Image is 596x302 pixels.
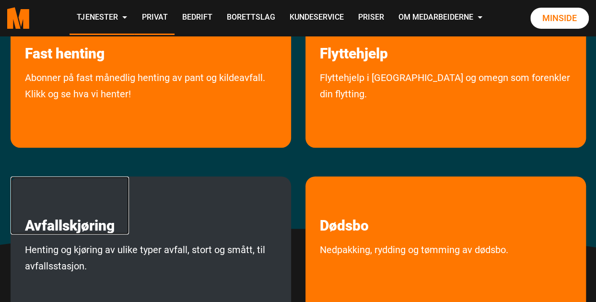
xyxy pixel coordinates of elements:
a: Flyttehjelp i [GEOGRAPHIC_DATA] og omegn som forenkler din flytting. [305,70,586,143]
a: Om Medarbeiderne [391,1,490,35]
a: Abonner på fast månedlig avhenting av pant og kildeavfall. Klikk og se hva vi henter! [11,70,291,143]
a: Kundeservice [282,1,351,35]
a: Minside [530,8,589,29]
a: les mer om Avfallskjøring [11,176,129,234]
a: les mer om Dødsbo [305,176,383,234]
a: Borettslag [219,1,282,35]
a: Privat [134,1,175,35]
a: Priser [351,1,391,35]
a: Bedrift [175,1,219,35]
a: Nedpakking, rydding og tømming av dødsbo. [305,242,523,299]
a: Tjenester [70,1,134,35]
